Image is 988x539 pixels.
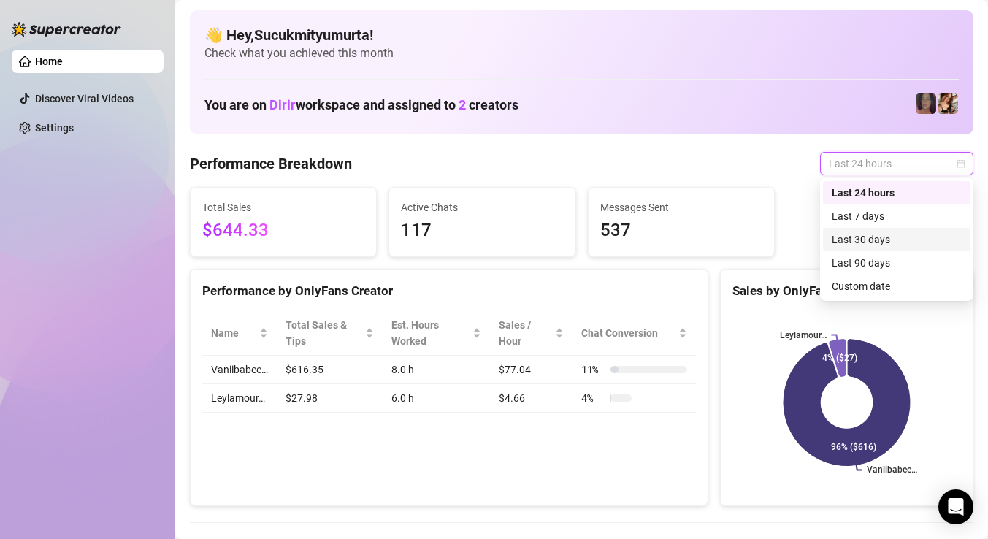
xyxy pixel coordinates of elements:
h1: You are on workspace and assigned to creators [204,97,518,113]
td: $27.98 [277,384,383,413]
div: Last 90 days [832,255,962,271]
span: 537 [600,217,762,245]
div: Open Intercom Messenger [938,489,973,524]
span: Name [211,325,256,341]
span: Total Sales [202,199,364,215]
div: Last 30 days [832,232,962,248]
text: Vaniibabee… [867,465,917,475]
div: Sales by OnlyFans Creator [732,281,961,301]
div: Last 24 hours [823,181,970,204]
td: $616.35 [277,356,383,384]
td: Leylamour… [202,384,277,413]
a: Settings [35,122,74,134]
span: Messages Sent [600,199,762,215]
div: Last 24 hours [832,185,962,201]
span: 2 [459,97,466,112]
span: calendar [957,159,965,168]
div: Last 30 days [823,228,970,251]
img: Vaniibabee [938,93,958,114]
a: Discover Viral Videos [35,93,134,104]
td: 8.0 h [383,356,490,384]
td: 6.0 h [383,384,490,413]
text: Leylamour… [780,330,827,340]
span: $644.33 [202,217,364,245]
div: Performance by OnlyFans Creator [202,281,696,301]
span: Total Sales & Tips [286,317,362,349]
img: logo-BBDzfeDw.svg [12,22,121,37]
th: Sales / Hour [490,311,572,356]
img: Leylamour [916,93,936,114]
div: Custom date [832,278,962,294]
span: Dirir [269,97,296,112]
th: Chat Conversion [572,311,696,356]
span: Active Chats [401,199,563,215]
td: Vaniibabee… [202,356,277,384]
span: Sales / Hour [499,317,552,349]
td: $4.66 [490,384,572,413]
h4: Performance Breakdown [190,153,352,174]
th: Name [202,311,277,356]
a: Home [35,56,63,67]
th: Total Sales & Tips [277,311,383,356]
div: Est. Hours Worked [391,317,470,349]
span: 11 % [581,362,605,378]
div: Custom date [823,275,970,298]
span: Check what you achieved this month [204,45,959,61]
h4: 👋 Hey, Sucukmityumurta ! [204,25,959,45]
div: Last 7 days [823,204,970,228]
span: 117 [401,217,563,245]
span: Chat Conversion [581,325,675,341]
span: Last 24 hours [829,153,965,175]
div: Last 90 days [823,251,970,275]
span: 4 % [581,390,605,406]
td: $77.04 [490,356,572,384]
div: Last 7 days [832,208,962,224]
